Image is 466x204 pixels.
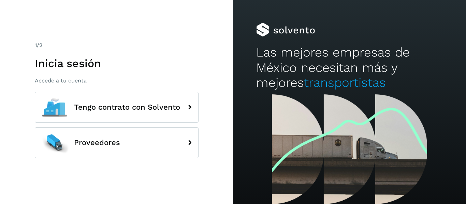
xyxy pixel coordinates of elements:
[35,57,199,70] h1: Inicia sesión
[35,41,199,49] div: /2
[35,42,37,48] span: 1
[304,75,386,90] span: transportistas
[74,139,120,147] span: Proveedores
[256,45,442,90] h2: Las mejores empresas de México necesitan más y mejores
[35,127,199,158] button: Proveedores
[74,103,180,111] span: Tengo contrato con Solvento
[35,92,199,123] button: Tengo contrato con Solvento
[35,77,199,84] p: Accede a tu cuenta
